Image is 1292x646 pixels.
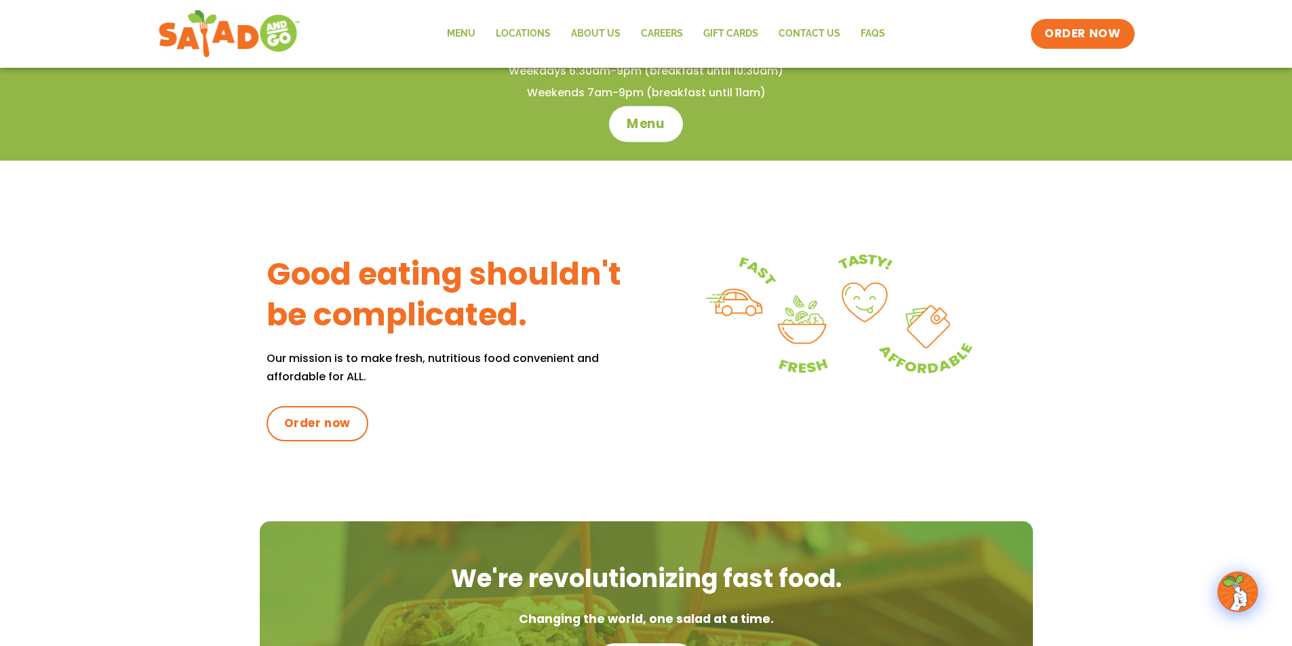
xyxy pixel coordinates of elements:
img: wpChatIcon [1219,573,1257,611]
a: Locations [486,18,561,49]
a: Careers [631,18,693,49]
nav: Menu [437,18,895,49]
a: FAQs [850,18,895,49]
img: new-SAG-logo-768×292 [158,7,301,61]
span: Menu [627,115,665,133]
a: Menu [437,18,486,49]
h2: We're revolutionizing fast food. [273,562,1019,596]
h3: Good eating shouldn't be complicated. [267,254,646,336]
a: Contact Us [768,18,850,49]
a: Order now [267,406,368,441]
span: Order now [284,416,351,432]
span: ORDER NOW [1044,26,1120,42]
a: ORDER NOW [1031,19,1134,49]
a: Menu [609,106,683,142]
h4: Weekdays 6:30am-9pm (breakfast until 10:30am) [27,64,1265,79]
a: GIFT CARDS [693,18,768,49]
p: Changing the world, one salad at a time. [273,609,1019,630]
a: About Us [561,18,631,49]
p: Our mission is to make fresh, nutritious food convenient and affordable for ALL. [267,349,646,386]
h4: Weekends 7am-9pm (breakfast until 11am) [27,85,1265,100]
